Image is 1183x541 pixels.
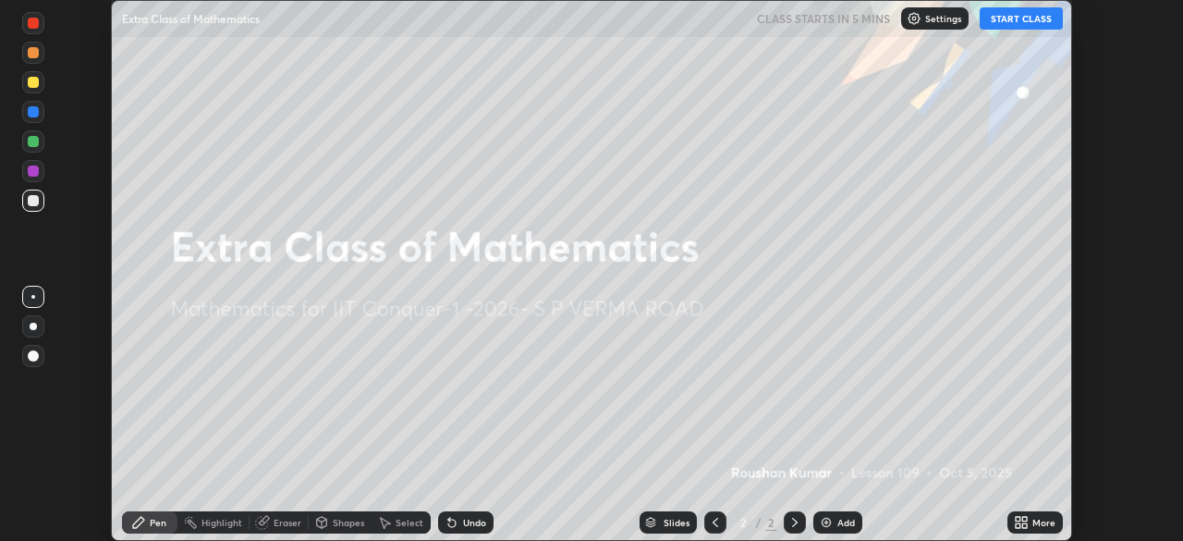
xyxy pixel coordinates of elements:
div: / [756,517,762,528]
div: More [1032,518,1055,527]
div: Pen [150,518,166,527]
div: Shapes [333,518,364,527]
img: class-settings-icons [907,11,921,26]
div: Highlight [201,518,242,527]
div: Eraser [274,518,301,527]
p: Settings [925,14,961,23]
h5: CLASS STARTS IN 5 MINS [757,10,890,27]
div: Select [396,518,423,527]
div: Add [837,518,855,527]
div: 2 [765,514,776,531]
button: START CLASS [980,7,1063,30]
img: add-slide-button [819,515,834,530]
div: Slides [664,518,689,527]
div: Undo [463,518,486,527]
div: 2 [734,517,752,528]
p: Extra Class of Mathematics [122,11,260,26]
